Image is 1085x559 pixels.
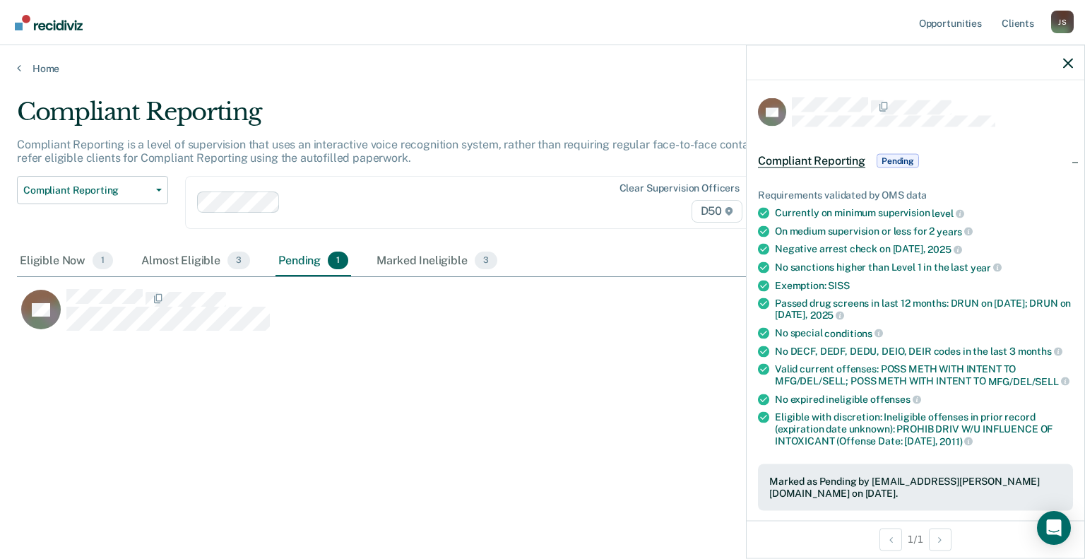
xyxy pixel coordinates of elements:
span: months [1018,346,1062,357]
div: No DECF, DEDF, DEDU, DEIO, DEIR codes in the last 3 [775,345,1073,358]
span: SISS [828,279,849,290]
span: offenses [870,394,921,405]
span: 2025 [810,310,844,321]
span: D50 [692,200,742,223]
span: level [932,207,964,218]
span: 3 [227,252,250,270]
div: Negative arrest check on [DATE], [775,243,1073,256]
p: Compliant Reporting is a level of supervision that uses an interactive voice recognition system, ... [17,138,829,165]
span: 2025 [927,244,961,255]
div: Eligible Now [17,246,116,277]
div: CaseloadOpportunityCell-00577870 [17,288,937,345]
div: Compliant Reporting [17,98,831,138]
div: Valid current offenses: POSS METH WITH INTENT TO MFG/DEL/SELL; POSS METH WITH INTENT TO [775,363,1073,387]
button: Previous Opportunity [879,528,902,551]
div: Marked as Pending by [EMAIL_ADDRESS][PERSON_NAME][DOMAIN_NAME] on [DATE]. [769,476,1062,500]
span: MFG/DEL/SELL [988,375,1069,387]
div: No special [775,326,1073,339]
div: Clear supervision officers [619,182,740,194]
div: Currently on minimum supervision [775,207,1073,220]
span: Pending [877,154,919,168]
div: Marked Ineligible [374,246,500,277]
div: Open Intercom Messenger [1037,511,1071,545]
span: years [937,225,973,237]
div: Passed drug screens in last 12 months: DRUN on [DATE]; DRUN on [DATE], [775,297,1073,321]
span: Compliant Reporting [23,184,150,196]
div: Exemption: [775,279,1073,291]
span: conditions [824,327,882,339]
div: Almost Eligible [138,246,253,277]
div: 1 / 1 [747,520,1084,558]
span: Compliant Reporting [758,154,865,168]
div: No expired ineligible [775,393,1073,406]
span: 2011) [939,435,973,447]
span: 3 [475,252,497,270]
div: Compliant ReportingPending [747,139,1084,184]
span: 1 [93,252,113,270]
img: Recidiviz [15,15,83,30]
span: year [971,261,1002,273]
div: J S [1051,11,1074,33]
a: Home [17,62,1068,75]
div: Pending [275,246,351,277]
div: No sanctions higher than Level 1 in the last [775,261,1073,273]
div: Requirements validated by OMS data [758,189,1073,201]
span: 1 [328,252,348,270]
div: Eligible with discretion: Ineligible offenses in prior record (expiration date unknown): PROHIB D... [775,411,1073,447]
div: On medium supervision or less for 2 [775,225,1073,237]
button: Next Opportunity [929,528,951,551]
button: Profile dropdown button [1051,11,1074,33]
